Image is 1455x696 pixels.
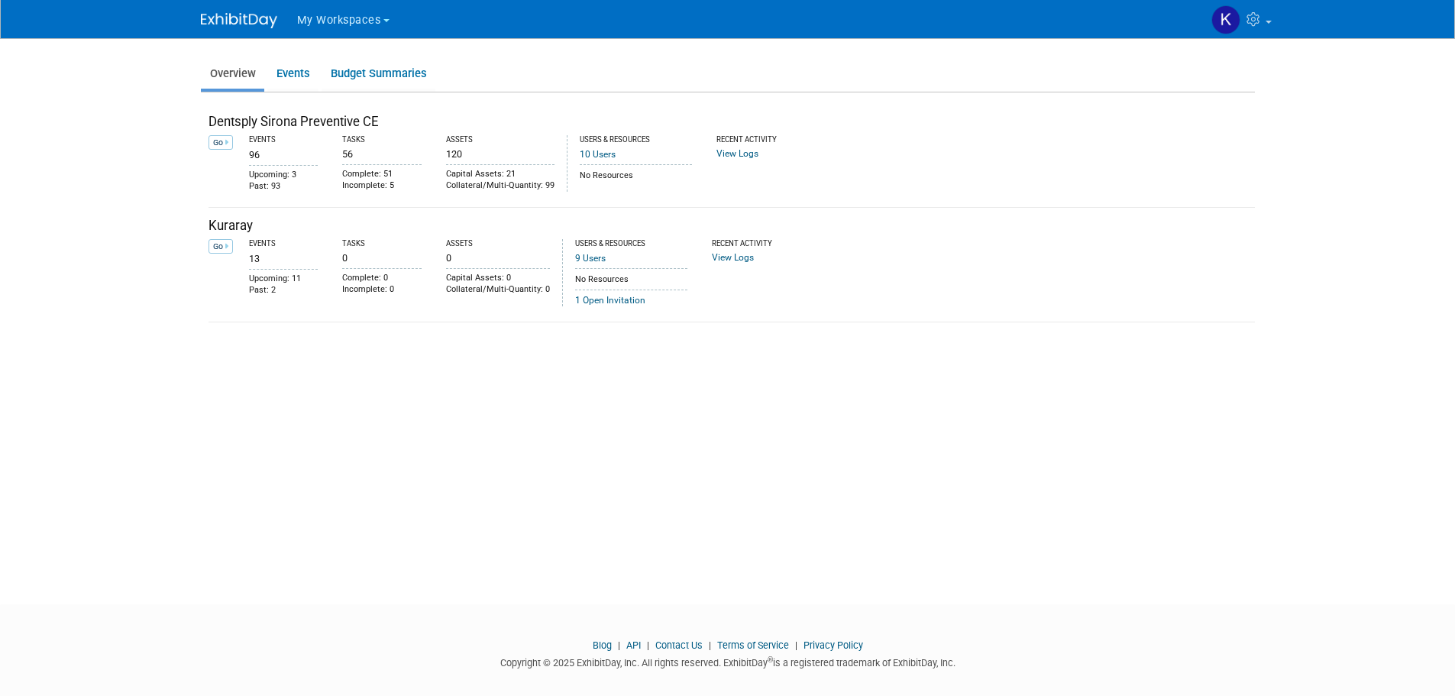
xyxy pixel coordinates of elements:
[712,252,754,263] a: View Logs
[768,656,773,664] sup: ®
[655,639,703,651] a: Contact Us
[446,169,555,180] div: Capital Assets: 21
[249,170,318,181] div: Upcoming: 3
[705,639,715,651] span: |
[446,239,550,249] div: Assets
[716,148,758,159] a: View Logs
[446,273,550,284] div: Capital Assets: 0
[791,639,801,651] span: |
[249,135,318,145] div: Events
[575,239,688,249] div: Users & Resources
[712,239,802,249] div: Recent Activity
[342,135,422,145] div: Tasks
[249,249,318,265] div: 13
[1211,5,1240,34] img: Karla Harris
[342,145,422,160] div: 56
[643,639,653,651] span: |
[575,295,645,306] a: 1 Open Invitation
[575,274,629,284] span: No Resources
[342,180,422,192] div: Incomplete: 5
[209,239,233,254] a: Go
[249,181,318,193] div: Past: 93
[322,59,435,89] a: Budget Summaries
[446,249,550,264] div: 0
[716,135,807,145] div: Recent Activity
[249,145,318,161] div: 96
[201,13,277,28] img: ExhibitDay
[614,639,624,651] span: |
[201,59,264,89] a: Overview
[209,113,1255,131] div: Dentsply Sirona Preventive CE
[267,59,318,89] a: Events
[342,239,422,249] div: Tasks
[580,170,633,180] span: No Resources
[580,149,616,160] a: 10 Users
[342,169,422,180] div: Complete: 51
[209,135,233,150] a: Go
[249,274,318,285] div: Upcoming: 11
[446,135,555,145] div: Assets
[342,284,422,296] div: Incomplete: 0
[626,639,641,651] a: API
[297,14,381,27] span: My Workspaces
[446,145,555,160] div: 120
[249,285,318,296] div: Past: 2
[575,253,606,264] a: 9 Users
[249,239,318,249] div: Events
[803,639,863,651] a: Privacy Policy
[593,639,612,651] a: Blog
[580,135,693,145] div: Users & Resources
[342,249,422,264] div: 0
[446,284,550,296] div: Collateral/Multi-Quantity: 0
[446,180,555,192] div: Collateral/Multi-Quantity: 99
[342,273,422,284] div: Complete: 0
[717,639,789,651] a: Terms of Service
[209,217,1255,235] div: Kuraray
